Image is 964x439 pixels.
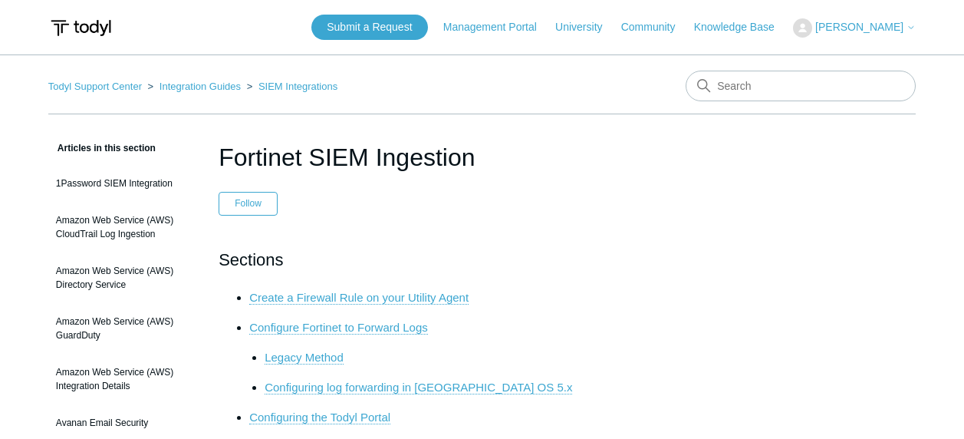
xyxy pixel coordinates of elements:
[160,81,241,92] a: Integration Guides
[621,19,691,35] a: Community
[48,256,196,299] a: Amazon Web Service (AWS) Directory Service
[265,381,572,394] a: Configuring log forwarding in [GEOGRAPHIC_DATA] OS 5.x
[244,81,338,92] li: SIEM Integrations
[48,408,196,437] a: Avanan Email Security
[249,411,390,424] a: Configuring the Todyl Portal
[219,139,745,176] h1: Fortinet SIEM Ingestion
[48,169,196,198] a: 1Password SIEM Integration
[443,19,552,35] a: Management Portal
[48,81,142,92] a: Todyl Support Center
[793,18,916,38] button: [PERSON_NAME]
[815,21,903,33] span: [PERSON_NAME]
[249,291,469,305] a: Create a Firewall Rule on your Utility Agent
[249,321,428,335] a: Configure Fortinet to Forward Logs
[48,14,114,42] img: Todyl Support Center Help Center home page
[145,81,244,92] li: Integration Guides
[48,143,156,153] span: Articles in this section
[686,71,916,101] input: Search
[48,81,145,92] li: Todyl Support Center
[311,15,427,40] a: Submit a Request
[694,19,790,35] a: Knowledge Base
[219,246,745,273] h2: Sections
[265,351,344,365] a: Legacy Method
[258,81,337,92] a: SIEM Integrations
[48,206,196,249] a: Amazon Web Service (AWS) CloudTrail Log Ingestion
[48,307,196,350] a: Amazon Web Service (AWS) GuardDuty
[48,358,196,401] a: Amazon Web Service (AWS) Integration Details
[219,192,278,215] button: Follow Article
[555,19,617,35] a: University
